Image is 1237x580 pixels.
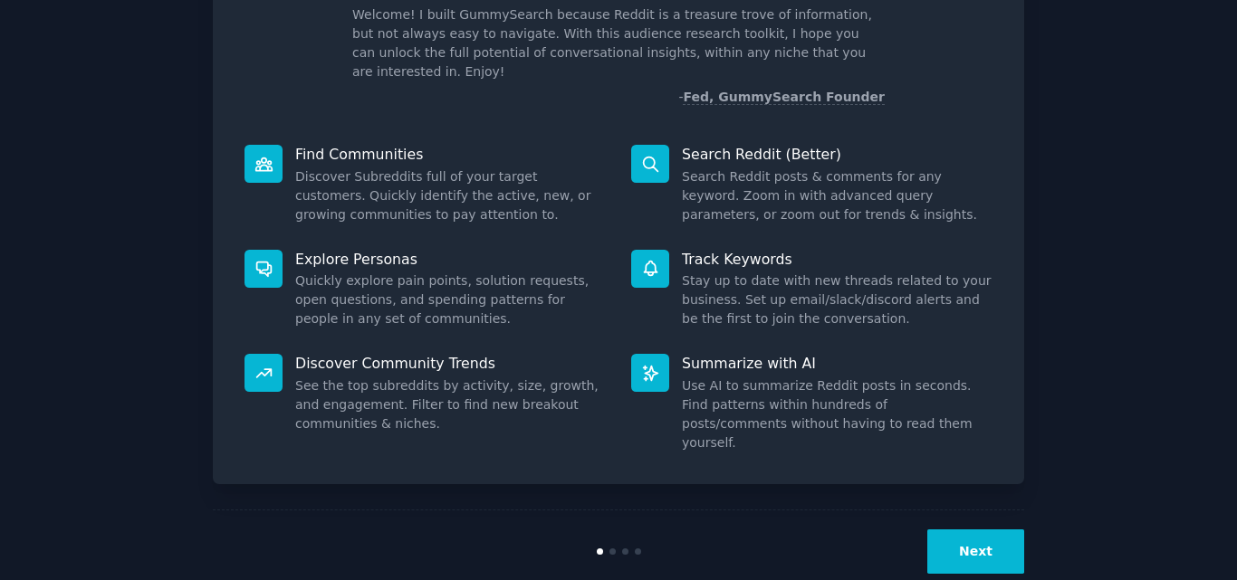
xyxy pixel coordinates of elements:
[295,145,606,164] p: Find Communities
[678,88,885,107] div: -
[683,90,885,105] a: Fed, GummySearch Founder
[682,354,992,373] p: Summarize with AI
[295,354,606,373] p: Discover Community Trends
[295,376,606,433] dd: See the top subreddits by activity, size, growth, and engagement. Filter to find new breakout com...
[295,167,606,224] dd: Discover Subreddits full of your target customers. Quickly identify the active, new, or growing c...
[352,5,885,81] p: Welcome! I built GummySearch because Reddit is a treasure trove of information, but not always ea...
[682,250,992,269] p: Track Keywords
[682,271,992,328] dd: Stay up to date with new threads related to your business. Set up email/slack/discord alerts and ...
[682,376,992,452] dd: Use AI to summarize Reddit posts in seconds. Find patterns within hundreds of posts/comments with...
[295,271,606,328] dd: Quickly explore pain points, solution requests, open questions, and spending patterns for people ...
[682,167,992,224] dd: Search Reddit posts & comments for any keyword. Zoom in with advanced query parameters, or zoom o...
[295,250,606,269] p: Explore Personas
[682,145,992,164] p: Search Reddit (Better)
[927,529,1024,574] button: Next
